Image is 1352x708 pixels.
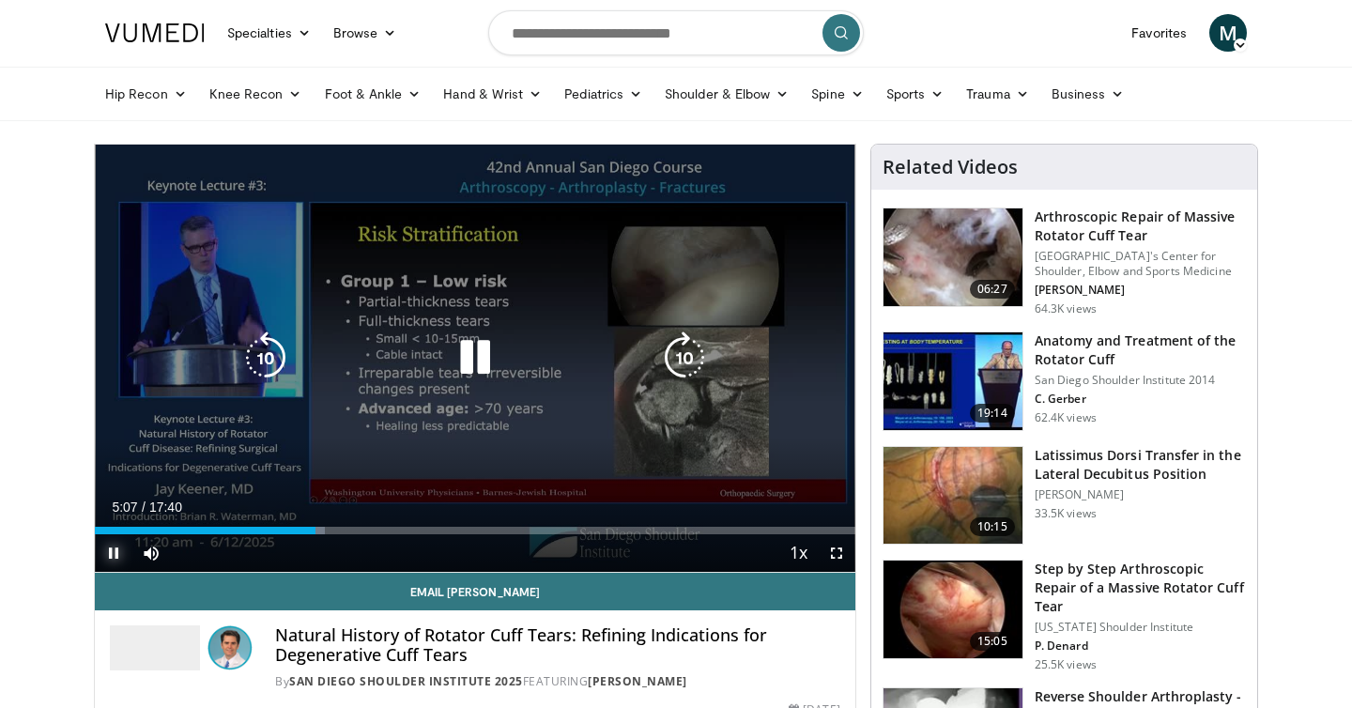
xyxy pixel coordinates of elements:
a: Favorites [1120,14,1198,52]
a: Spine [800,75,874,113]
a: 10:15 Latissimus Dorsi Transfer in the Lateral Decubitus Position [PERSON_NAME] 33.5K views [883,446,1246,546]
p: C. Gerber [1035,392,1246,407]
a: Hand & Wrist [432,75,553,113]
p: [PERSON_NAME] [1035,487,1246,502]
input: Search topics, interventions [488,10,864,55]
img: 38501_0000_3.png.150x105_q85_crop-smart_upscale.jpg [883,447,1022,545]
p: 64.3K views [1035,301,1097,316]
a: Sports [875,75,956,113]
h4: Natural History of Rotator Cuff Tears: Refining Indications for Degenerative Cuff Tears [275,625,840,666]
p: [PERSON_NAME] [1035,283,1246,298]
div: Progress Bar [95,527,855,534]
button: Mute [132,534,170,572]
img: Avatar [207,625,253,670]
span: 5:07 [112,500,137,515]
span: 10:15 [970,517,1015,536]
p: 33.5K views [1035,506,1097,521]
a: Business [1040,75,1136,113]
img: San Diego Shoulder Institute 2025 [110,625,200,670]
h4: Related Videos [883,156,1018,178]
div: By FEATURING [275,673,840,690]
span: 06:27 [970,280,1015,299]
img: 7cd5bdb9-3b5e-40f2-a8f4-702d57719c06.150x105_q85_crop-smart_upscale.jpg [883,561,1022,658]
button: Pause [95,534,132,572]
a: [PERSON_NAME] [588,673,687,689]
a: 15:05 Step by Step Arthroscopic Repair of a Massive Rotator Cuff Tear [US_STATE] Shoulder Institu... [883,560,1246,672]
a: 19:14 Anatomy and Treatment of the Rotator Cuff San Diego Shoulder Institute 2014 C. Gerber 62.4K... [883,331,1246,431]
a: Shoulder & Elbow [653,75,800,113]
a: Pediatrics [553,75,653,113]
button: Fullscreen [818,534,855,572]
img: 58008271-3059-4eea-87a5-8726eb53a503.150x105_q85_crop-smart_upscale.jpg [883,332,1022,430]
p: P. Denard [1035,639,1246,654]
img: VuMedi Logo [105,23,205,42]
h3: Step by Step Arthroscopic Repair of a Massive Rotator Cuff Tear [1035,560,1246,616]
h3: Latissimus Dorsi Transfer in the Lateral Decubitus Position [1035,446,1246,484]
a: Specialties [216,14,322,52]
a: Foot & Ankle [314,75,433,113]
a: Hip Recon [94,75,198,113]
img: 281021_0002_1.png.150x105_q85_crop-smart_upscale.jpg [883,208,1022,306]
h3: Arthroscopic Repair of Massive Rotator Cuff Tear [1035,208,1246,245]
p: [GEOGRAPHIC_DATA]'s Center for Shoulder, Elbow and Sports Medicine [1035,249,1246,279]
p: 25.5K views [1035,657,1097,672]
span: 19:14 [970,404,1015,423]
p: 62.4K views [1035,410,1097,425]
a: M [1209,14,1247,52]
a: Email [PERSON_NAME] [95,573,855,610]
a: Browse [322,14,408,52]
a: San Diego Shoulder Institute 2025 [289,673,523,689]
a: 06:27 Arthroscopic Repair of Massive Rotator Cuff Tear [GEOGRAPHIC_DATA]'s Center for Shoulder, E... [883,208,1246,316]
a: Knee Recon [198,75,314,113]
h3: Anatomy and Treatment of the Rotator Cuff [1035,331,1246,369]
p: [US_STATE] Shoulder Institute [1035,620,1246,635]
video-js: Video Player [95,145,855,573]
span: 17:40 [149,500,182,515]
span: 15:05 [970,632,1015,651]
p: San Diego Shoulder Institute 2014 [1035,373,1246,388]
a: Trauma [955,75,1040,113]
span: / [142,500,146,515]
button: Playback Rate [780,534,818,572]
